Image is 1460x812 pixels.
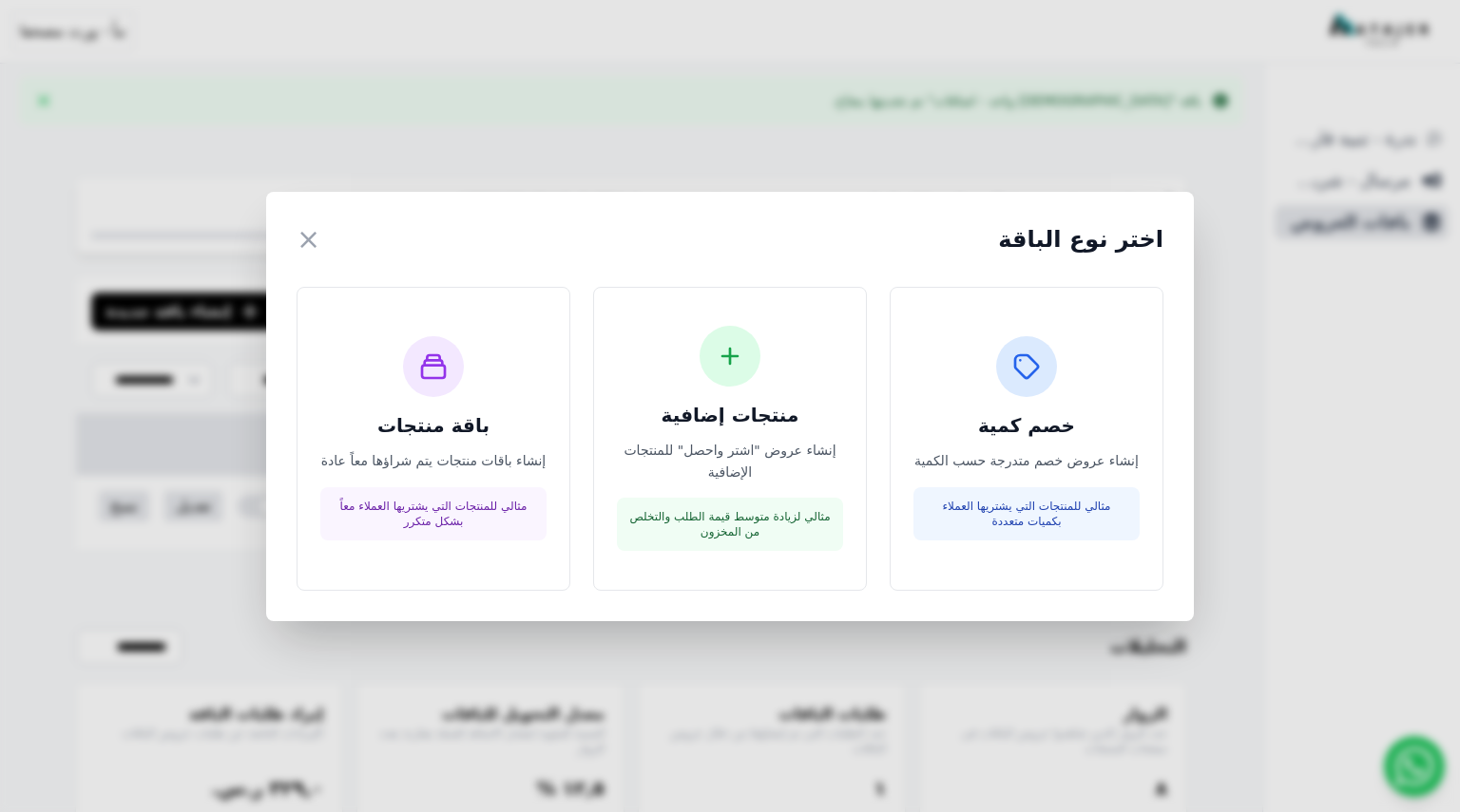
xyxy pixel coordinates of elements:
[925,499,1128,529] p: مثالي للمنتجات التي يشتريها العملاء بكميات متعددة
[297,222,320,256] button: ×
[617,402,843,428] h3: منتجات إضافية
[628,509,832,539] p: مثالي لزيادة متوسط قيمة الطلب والتخلص من المخزون
[913,450,1140,472] p: إنشاء عروض خصم متدرجة حسب الكمية
[320,412,547,439] h3: باقة منتجات
[332,499,535,529] p: مثالي للمنتجات التي يشتريها العملاء معاً بشكل متكرر
[320,450,547,472] p: إنشاء باقات منتجات يتم شراؤها معاً عادة
[998,224,1163,255] h2: اختر نوع الباقة
[913,412,1140,439] h3: خصم كمية
[617,440,843,483] p: إنشاء عروض "اشتر واحصل" للمنتجات الإضافية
